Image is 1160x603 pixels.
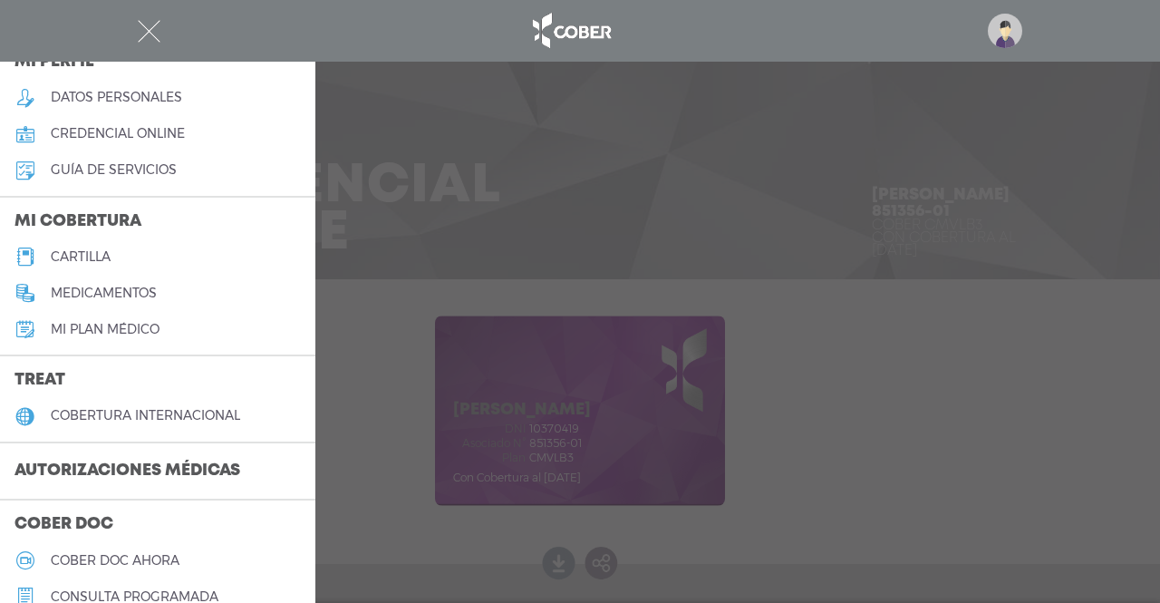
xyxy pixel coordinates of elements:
[51,553,179,569] h5: Cober doc ahora
[138,20,160,43] img: Cober_menu-close-white.svg
[988,14,1022,48] img: profile-placeholder.svg
[51,322,159,337] h5: Mi plan médico
[51,90,182,105] h5: datos personales
[51,408,240,423] h5: cobertura internacional
[51,162,177,178] h5: guía de servicios
[523,9,618,53] img: logo_cober_home-white.png
[51,249,111,265] h5: cartilla
[51,286,157,301] h5: medicamentos
[51,126,185,141] h5: credencial online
